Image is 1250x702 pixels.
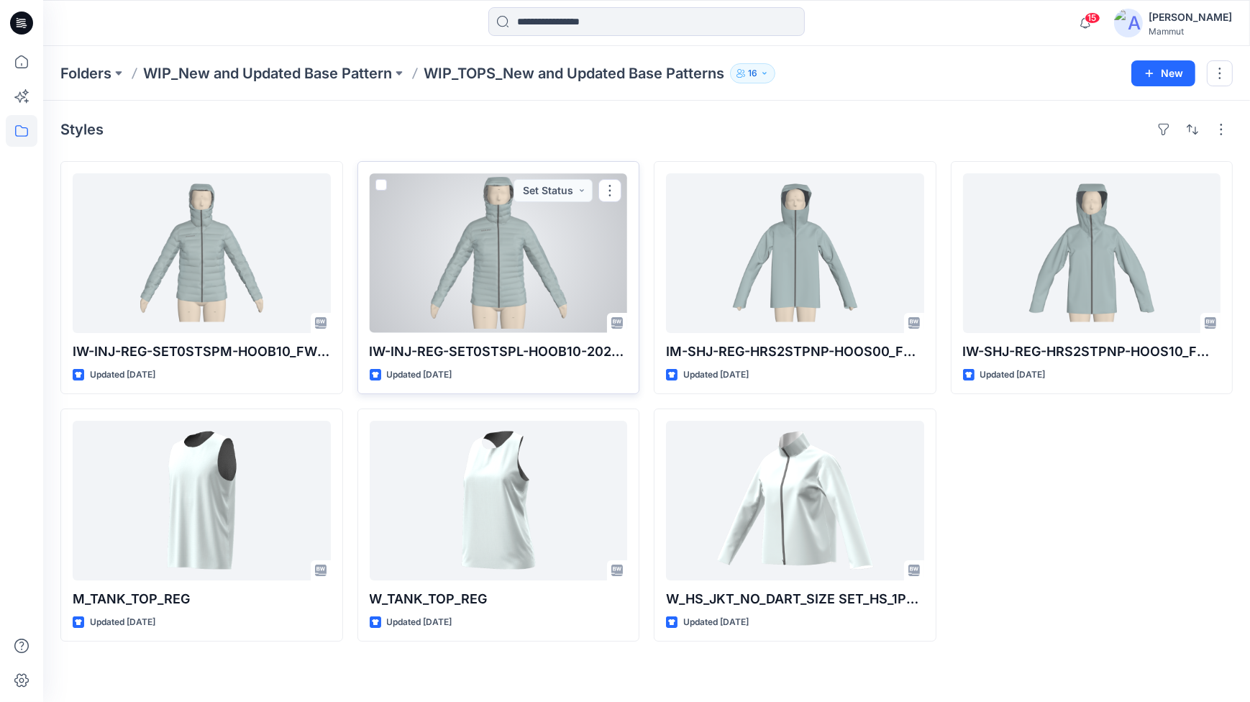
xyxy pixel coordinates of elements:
p: WIP_TOPS_New and Updated Base Patterns [424,63,724,83]
a: IW-INJ-REG-SET0STSPL-HOOB10-2025-08_WIP [370,173,628,333]
p: Updated [DATE] [90,368,155,383]
a: M_TANK_TOP_REG [73,421,331,580]
p: Updated [DATE] [90,615,155,630]
h4: Styles [60,121,104,138]
a: W_HS_JKT_NO_DART_SIZE SET_HS_1PC_SLV [666,421,924,580]
p: Updated [DATE] [387,368,452,383]
p: Updated [DATE] [683,368,749,383]
a: IW-SHJ-REG-HRS2STPNP-HOOS10_FW27 [963,173,1221,333]
p: 16 [748,65,757,81]
p: W_TANK_TOP_REG [370,589,628,609]
a: W_TANK_TOP_REG [370,421,628,580]
p: Updated [DATE] [683,615,749,630]
p: M_TANK_TOP_REG [73,589,331,609]
p: IW-SHJ-REG-HRS2STPNP-HOOS10_FW27 [963,342,1221,362]
a: IW-INJ-REG-SET0STSPM-HOOB10_FW27 [73,173,331,333]
div: [PERSON_NAME] [1149,9,1232,26]
p: Updated [DATE] [980,368,1046,383]
p: IW-INJ-REG-SET0STSPL-HOOB10-2025-08_WIP [370,342,628,362]
img: avatar [1114,9,1143,37]
a: WIP_New and Updated Base Pattern [143,63,392,83]
button: 16 [730,63,775,83]
a: Folders [60,63,111,83]
div: Mammut [1149,26,1232,37]
p: Updated [DATE] [387,615,452,630]
a: IM-SHJ-REG-HRS2STPNP-HOOS00_FW27 [666,173,924,333]
p: W_HS_JKT_NO_DART_SIZE SET_HS_1PC_SLV [666,589,924,609]
p: IW-INJ-REG-SET0STSPM-HOOB10_FW27 [73,342,331,362]
p: IM-SHJ-REG-HRS2STPNP-HOOS00_FW27 [666,342,924,362]
button: New [1131,60,1195,86]
span: 15 [1085,12,1100,24]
